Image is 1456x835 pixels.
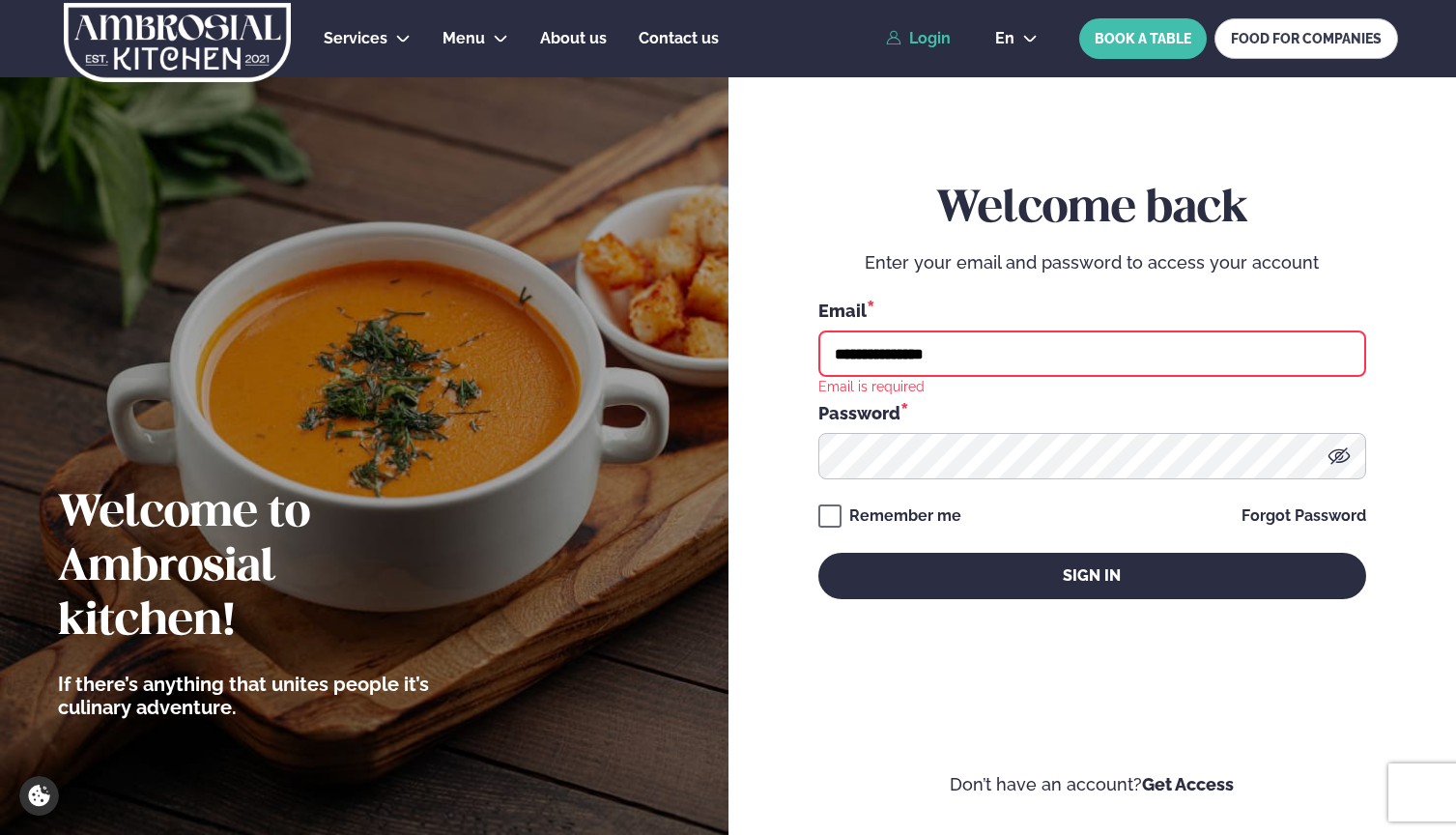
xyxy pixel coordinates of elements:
span: Services [324,29,387,47]
h2: Welcome to Ambrosial kitchen! [58,487,459,649]
div: Email [818,298,1366,323]
a: Login [886,30,951,47]
div: Password [818,400,1366,425]
h2: Welcome back [818,183,1366,237]
a: Forgot Password [1242,508,1366,524]
button: Sign in [818,553,1366,599]
span: About us [540,29,607,47]
p: If there’s anything that unites people it’s culinary adventure. [58,673,459,719]
a: Menu [443,27,485,50]
a: Contact us [639,27,719,50]
a: About us [540,27,607,50]
span: Contact us [639,29,719,47]
p: Don’t have an account? [786,773,1399,796]
span: en [995,31,1014,46]
div: Email is required [818,377,925,394]
a: Cookie settings [19,776,59,816]
a: Services [324,27,387,50]
a: Get Access [1142,774,1234,794]
a: FOOD FOR COMPANIES [1214,18,1398,59]
p: Enter your email and password to access your account [818,251,1366,274]
img: logo [62,3,293,82]
button: BOOK A TABLE [1079,18,1207,59]
span: Menu [443,29,485,47]
button: en [980,31,1053,46]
